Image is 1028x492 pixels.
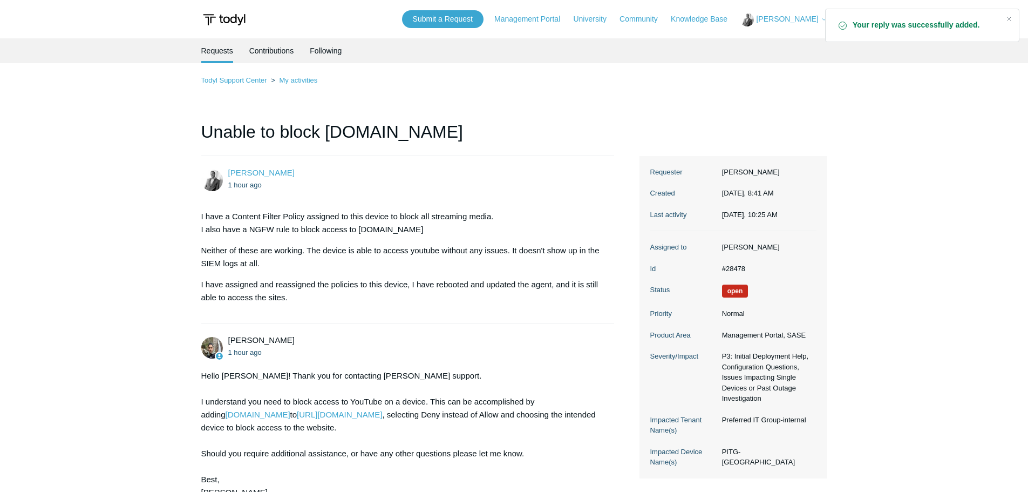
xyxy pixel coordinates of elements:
a: Community [619,14,669,25]
dd: PITG-[GEOGRAPHIC_DATA] [717,447,816,468]
img: Todyl Support Center Help Center home page [201,10,247,30]
dt: Severity/Impact [650,351,717,362]
dt: Impacted Tenant Name(s) [650,415,717,436]
p: I have a Content Filter Policy assigned to this device to block all streaming media. I also have ... [201,210,604,236]
time: 09/29/2025, 08:41 [722,189,774,197]
dt: Requester [650,167,717,178]
a: Knowledge Base [671,14,738,25]
dt: Status [650,285,717,295]
dd: Management Portal, SASE [717,330,816,341]
a: Management Portal [494,14,571,25]
dt: Id [650,264,717,274]
dd: [PERSON_NAME] [717,167,816,178]
a: Contributions [249,38,294,63]
dt: Last activity [650,210,717,220]
h1: Unable to block [DOMAIN_NAME] [201,119,615,156]
dt: Impacted Device Name(s) [650,447,717,468]
dt: Product Area [650,330,717,341]
div: Close [1002,11,1017,26]
button: [PERSON_NAME] [740,13,827,26]
a: [URL][DOMAIN_NAME] [297,410,382,419]
time: 09/29/2025, 08:41 [228,181,262,189]
li: Requests [201,38,233,63]
dd: #28478 [717,264,816,274]
dt: Priority [650,308,717,319]
li: Todyl Support Center [201,76,269,84]
span: [PERSON_NAME] [756,15,818,23]
time: 09/29/2025, 10:25 [722,211,778,219]
dd: Preferred IT Group-internal [717,415,816,426]
dt: Created [650,188,717,199]
a: Submit a Request [402,10,484,28]
span: We are working on a response for you [722,285,748,298]
dd: [PERSON_NAME] [717,242,816,253]
p: Neither of these are working. The device is able to access youtube without any issues. It doesn't... [201,244,604,270]
span: Michael Tjader [228,335,295,345]
a: [DOMAIN_NAME] [226,410,290,419]
a: My activities [279,76,317,84]
a: [PERSON_NAME] [228,168,295,177]
dd: P3: Initial Deployment Help, Configuration Questions, Issues Impacting Single Devices or Past Out... [717,351,816,404]
time: 09/29/2025, 08:50 [228,348,262,356]
a: Todyl Support Center [201,76,267,84]
a: University [573,14,617,25]
dd: Normal [717,308,816,319]
span: Matt Carpenter [228,168,295,177]
li: My activities [269,76,317,84]
a: Following [310,38,342,63]
strong: Your reply was successfully added. [853,20,997,31]
dt: Assigned to [650,242,717,253]
p: I have assigned and reassigned the policies to this device, I have rebooted and updated the agent... [201,278,604,304]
